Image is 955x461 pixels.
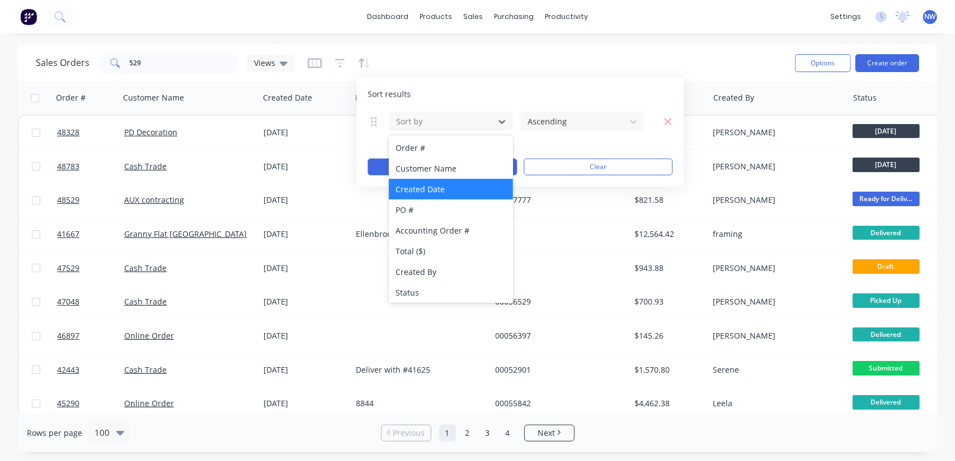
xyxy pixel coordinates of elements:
[264,398,347,409] div: [DATE]
[853,327,920,341] span: Delivered
[57,150,124,183] a: 48783
[254,57,275,69] span: Views
[264,296,347,307] div: [DATE]
[124,127,177,137] a: PD Decoration
[389,262,513,282] div: Created By
[525,427,574,439] a: Next page
[389,220,513,241] div: Accounting Order #
[713,263,837,274] div: [PERSON_NAME]
[361,8,414,25] a: dashboard
[56,92,86,103] div: Order #
[368,89,411,100] span: Sort results
[124,229,247,239] a: Granny Flat [GEOGRAPHIC_DATA]
[713,364,837,376] div: Serene
[57,353,124,387] a: 42443
[853,395,920,409] span: Delivered
[389,179,513,199] div: Created Date
[635,330,700,341] div: $145.26
[355,92,373,103] div: PO #
[57,217,124,251] a: 41667
[539,8,594,25] div: productivity
[795,54,851,72] button: Options
[388,139,513,148] button: add
[713,296,837,307] div: [PERSON_NAME]
[368,159,517,175] button: Apply
[389,241,513,262] div: Total ($)
[713,398,837,409] div: Leela
[713,127,837,138] div: [PERSON_NAME]
[495,296,619,307] div: 00056529
[524,159,673,175] button: Clear
[123,92,184,103] div: Customer Name
[635,263,700,274] div: $943.88
[57,116,124,149] a: 48328
[853,124,920,138] span: [DATE]
[389,137,513,158] div: Order #
[495,330,619,341] div: 00056397
[393,427,425,439] span: Previous
[124,194,184,205] a: AUX contracting
[36,58,90,68] h1: Sales Orders
[458,8,488,25] div: sales
[264,364,347,376] div: [DATE]
[264,330,347,341] div: [DATE]
[264,229,347,240] div: [DATE]
[356,229,480,240] div: Ellenbrook 94161
[389,199,513,220] div: PO #
[356,398,480,409] div: 8844
[495,398,619,409] div: 00055842
[538,427,555,439] span: Next
[495,364,619,376] div: 00052901
[57,296,79,307] span: 47048
[853,226,920,240] span: Delivered
[27,427,82,439] span: Rows per page
[377,425,579,441] ul: Pagination
[264,263,347,274] div: [DATE]
[713,161,837,172] div: [PERSON_NAME]
[57,387,124,420] a: 45290
[853,158,920,172] span: [DATE]
[925,12,936,22] span: NW
[124,296,167,307] a: Cash Trade
[459,425,476,441] a: Page 2
[264,161,347,172] div: [DATE]
[57,319,124,353] a: 46897
[825,8,867,25] div: settings
[713,194,837,206] div: [PERSON_NAME]
[500,425,516,441] a: Page 4
[57,194,79,206] span: 48529
[57,398,79,409] span: 45290
[495,194,619,206] div: 00057777
[853,192,920,206] span: Ready for Deliv...
[124,364,167,375] a: Cash Trade
[124,263,167,273] a: Cash Trade
[356,364,480,376] div: Deliver with #41625
[635,364,700,376] div: $1,570.80
[713,330,837,341] div: [PERSON_NAME]
[57,127,79,138] span: 48328
[853,293,920,307] span: Picked Up
[57,263,79,274] span: 47529
[488,8,539,25] div: purchasing
[124,161,167,172] a: Cash Trade
[57,285,124,319] a: 47048
[124,330,174,341] a: Online Order
[57,330,79,341] span: 46897
[713,229,837,240] div: framing
[57,364,79,376] span: 42443
[635,229,700,240] div: $12,564.42
[264,194,347,206] div: [DATE]
[57,229,79,240] span: 41667
[414,8,458,25] div: products
[853,92,877,103] div: Status
[130,52,239,74] input: Search...
[264,127,347,138] div: [DATE]
[479,425,496,441] a: Page 3
[853,259,920,273] span: Draft
[389,282,513,303] div: Status
[635,296,700,307] div: $700.93
[635,194,700,206] div: $821.58
[389,158,513,179] div: Customer Name
[57,251,124,285] a: 47529
[382,427,431,439] a: Previous page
